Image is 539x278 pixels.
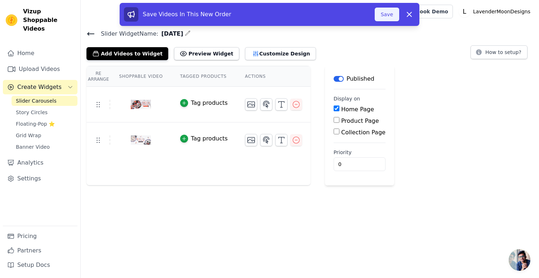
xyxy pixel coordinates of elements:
button: Tag products [180,134,228,143]
a: Pricing [3,229,77,243]
span: Story Circles [16,109,48,116]
a: Setup Docs [3,258,77,272]
button: Save [375,8,399,21]
span: Slider Widget Name: [95,30,159,38]
span: [DATE] [159,30,183,38]
a: Grid Wrap [12,130,77,140]
button: How to setup? [471,45,527,59]
span: Slider Carousels [16,97,57,104]
span: Create Widgets [17,83,62,91]
a: Upload Videos [3,62,77,76]
div: Tag products [191,134,228,143]
span: Grid Wrap [16,132,41,139]
th: Re Arrange [86,66,110,87]
th: Actions [236,66,311,87]
button: Customize Design [245,47,316,60]
a: Analytics [3,156,77,170]
a: Story Circles [12,107,77,117]
label: Home Page [341,106,374,113]
a: Partners [3,243,77,258]
button: Add Videos to Widget [86,47,168,60]
label: Collection Page [341,129,386,136]
div: Tag products [191,99,228,107]
label: Priority [334,149,386,156]
a: Open chat [509,249,530,271]
a: Floating-Pop ⭐ [12,119,77,129]
button: Preview Widget [174,47,239,60]
a: Banner Video [12,142,77,152]
th: Tagged Products [171,66,236,87]
a: Slider Carousels [12,96,77,106]
p: Published [347,75,374,83]
button: Create Widgets [3,80,77,94]
a: How to setup? [471,50,527,57]
label: Product Page [341,117,379,124]
legend: Display on [334,95,360,102]
button: Tag products [180,99,228,107]
span: Save Videos In This New Order [143,11,231,18]
button: Change Thumbnail [245,134,257,146]
img: tn-819e3a9f23af45f1a565b39cc2c4ab5c.png [131,123,151,157]
span: Banner Video [16,143,50,151]
div: Edit Name [185,29,191,39]
th: Shoppable Video [110,66,171,87]
button: Change Thumbnail [245,98,257,111]
span: Floating-Pop ⭐ [16,120,55,127]
a: Home [3,46,77,60]
img: vizup-images-1762.png [131,87,151,122]
a: Settings [3,171,77,186]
